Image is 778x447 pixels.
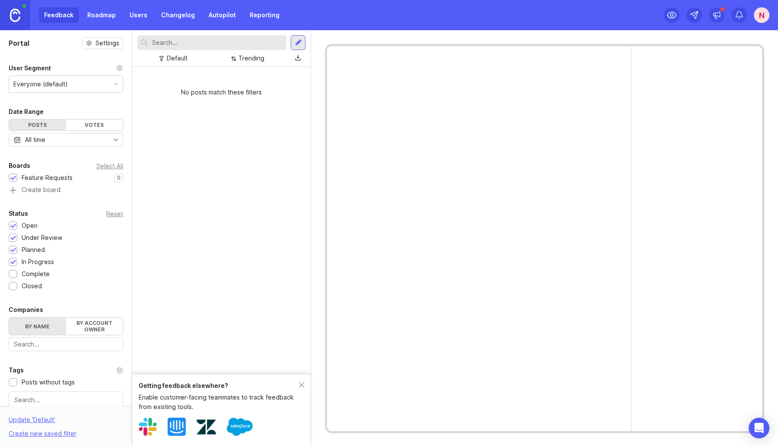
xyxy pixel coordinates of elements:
[167,54,187,63] div: Default
[9,208,28,219] div: Status
[9,318,66,335] label: By name
[66,120,123,130] div: Votes
[156,7,200,23] a: Changelog
[9,161,30,171] div: Boards
[14,395,117,405] input: Search...
[9,187,123,195] a: Create board
[25,135,45,145] div: All time
[22,233,62,242] div: Under Review
[82,7,121,23] a: Roadmap
[14,340,118,349] input: Search...
[22,245,45,255] div: Planned
[22,269,50,279] div: Complete
[227,414,253,440] img: Salesforce logo
[754,7,769,23] button: N
[22,257,54,267] div: In Progress
[22,378,75,387] div: Posts without tags
[9,120,66,130] div: Posts
[22,281,42,291] div: Closed
[168,418,186,436] img: Intercom logo
[10,9,20,22] img: Canny Home
[95,39,119,47] span: Settings
[139,418,157,436] img: Slack logo
[66,318,123,335] label: By account owner
[82,37,123,49] button: Settings
[132,81,311,104] div: No posts match these filters
[9,63,51,73] div: User Segment
[9,429,76,438] div: Create new saved filter
[245,7,285,23] a: Reporting
[22,221,38,230] div: Open
[9,415,55,429] div: Update ' Default '
[13,79,68,89] div: Everyone (default)
[96,164,123,168] div: Select All
[9,38,29,48] h1: Portal
[9,305,43,315] div: Companies
[152,38,283,47] input: Search...
[139,381,299,390] div: Getting feedback elsewhere?
[117,174,121,181] p: 0
[197,417,216,437] img: Zendesk logo
[749,418,769,438] div: Open Intercom Messenger
[124,7,152,23] a: Users
[203,7,241,23] a: Autopilot
[22,173,73,183] div: Feature Requests
[9,365,24,375] div: Tags
[238,54,264,63] div: Trending
[139,393,299,412] div: Enable customer-facing teammates to track feedback from existing tools.
[9,107,44,117] div: Date Range
[109,136,123,143] svg: toggle icon
[106,211,123,216] div: Reset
